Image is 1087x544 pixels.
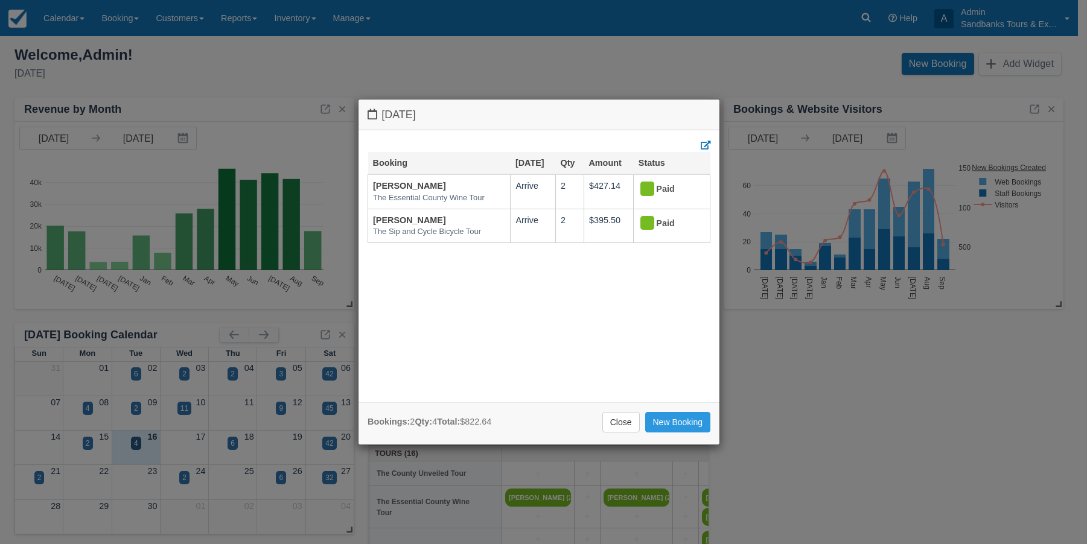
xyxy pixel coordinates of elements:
[373,158,408,168] a: Booking
[639,158,665,168] a: Status
[373,192,505,204] em: The Essential County Wine Tour
[415,417,432,426] strong: Qty:
[368,109,710,121] h4: [DATE]
[584,209,633,242] td: $395.50
[584,174,633,209] td: $427.14
[511,174,556,209] td: Arrive
[556,209,584,242] td: 2
[511,209,556,242] td: Arrive
[556,174,584,209] td: 2
[373,215,446,225] a: [PERSON_NAME]
[602,412,640,432] a: Close
[373,181,446,191] a: [PERSON_NAME]
[639,180,694,199] div: Paid
[368,416,491,428] div: 2 4 $822.64
[373,226,505,238] em: The Sip and Cycle Bicycle Tour
[368,417,410,426] strong: Bookings:
[515,158,544,168] a: [DATE]
[639,214,694,233] div: Paid
[645,412,711,432] a: New Booking
[561,158,575,168] a: Qty
[588,158,621,168] a: Amount
[437,417,460,426] strong: Total:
